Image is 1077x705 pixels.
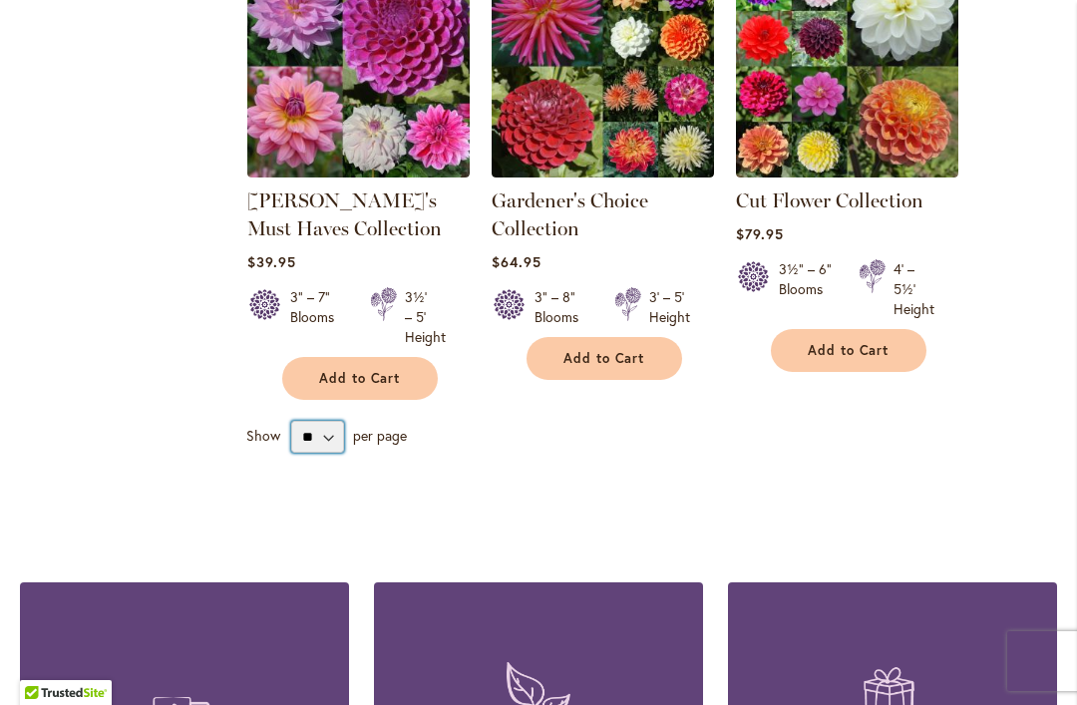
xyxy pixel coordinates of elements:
div: 3' – 5' Height [649,287,690,327]
span: Add to Cart [319,370,401,387]
div: 3" – 7" Blooms [290,287,346,347]
button: Add to Cart [527,337,682,380]
span: $79.95 [736,224,784,243]
div: 4' – 5½' Height [894,259,934,319]
div: 3½' – 5' Height [405,287,446,347]
span: Add to Cart [563,350,645,367]
a: [PERSON_NAME]'s Must Haves Collection [247,188,442,240]
span: $39.95 [247,252,296,271]
div: 3" – 8" Blooms [535,287,590,327]
span: Add to Cart [808,342,890,359]
div: 3½" – 6" Blooms [779,259,835,319]
a: Gardener's Choice Collection [492,163,714,181]
span: per page [353,426,407,445]
a: Cut Flower Collection [736,188,923,212]
iframe: Launch Accessibility Center [15,634,71,690]
span: Show [246,426,280,445]
button: Add to Cart [282,357,438,400]
a: Gardener's Choice Collection [492,188,648,240]
button: Add to Cart [771,329,926,372]
a: Heather's Must Haves Collection [247,163,470,181]
a: CUT FLOWER COLLECTION [736,163,958,181]
span: $64.95 [492,252,541,271]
